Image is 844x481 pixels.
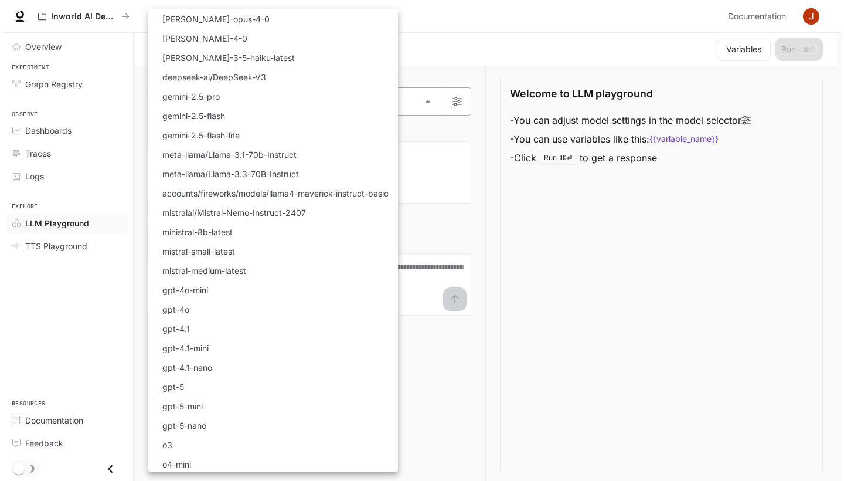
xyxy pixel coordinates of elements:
[160,206,304,219] p: mistralai/Mistral-Nemo-Instruct-2407
[160,110,223,122] p: gemini-2.5-flash
[160,458,189,470] p: o4-mini
[160,361,210,374] p: gpt-4.1-nano
[160,419,204,432] p: gpt-5-nano
[160,381,182,393] p: gpt-5
[160,265,244,277] p: mistral-medium-latest
[160,71,264,83] p: deepseek-ai/DeepSeek-V3
[160,323,188,335] p: gpt-4.1
[160,148,294,161] p: meta-llama/Llama-3.1-70b-Instruct
[160,90,217,103] p: gemini-2.5-pro
[160,13,267,25] p: [PERSON_NAME]-opus-4-0
[160,284,206,296] p: gpt-4o-mini
[160,168,297,180] p: meta-llama/Llama-3.3-70B-Instruct
[160,439,170,451] p: o3
[160,52,292,64] p: [PERSON_NAME]-3-5-haiku-latest
[160,32,245,45] p: [PERSON_NAME]-4-0
[160,129,237,141] p: gemini-2.5-flash-lite
[160,187,386,199] p: accounts/fireworks/models/llama4-maverick-instruct-basic
[160,226,230,238] p: ministral-8b-latest
[160,342,206,354] p: gpt-4.1-mini
[160,400,200,412] p: gpt-5-mini
[160,245,233,258] p: mistral-small-latest
[160,303,187,316] p: gpt-4o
